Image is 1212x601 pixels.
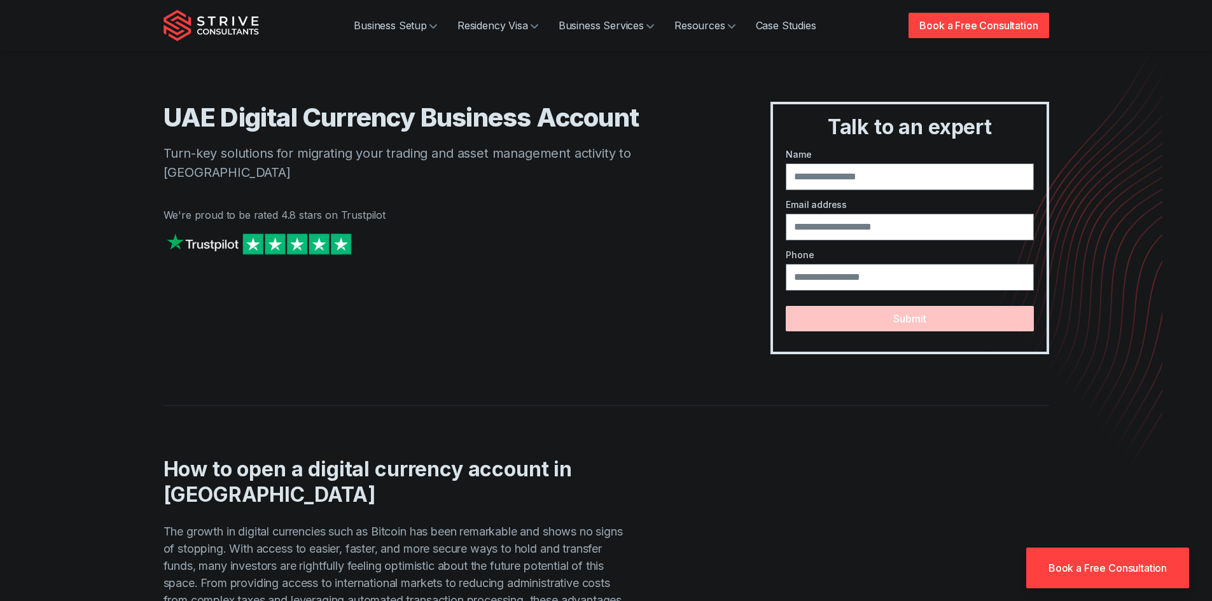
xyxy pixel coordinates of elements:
h1: UAE Digital Currency Business Account [164,102,720,134]
button: Submit [786,306,1033,331]
a: Case Studies [746,13,826,38]
label: Phone [786,248,1033,261]
a: Resources [664,13,746,38]
h3: Talk to an expert [778,114,1041,140]
img: Strive Consultants [164,10,259,41]
label: Name [786,148,1033,161]
p: We're proud to be rated 4.8 stars on Trustpilot [164,207,720,223]
a: Business Setup [344,13,447,38]
label: Email address [786,198,1033,211]
a: Residency Visa [447,13,548,38]
img: Strive on Trustpilot [164,230,354,258]
p: Turn-key solutions for migrating your trading and asset management activity to [GEOGRAPHIC_DATA] [164,144,720,182]
a: Book a Free Consultation [909,13,1048,38]
a: Book a Free Consultation [1026,548,1189,588]
h2: How to open a digital currency account in [GEOGRAPHIC_DATA] [164,457,633,508]
a: Business Services [548,13,664,38]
